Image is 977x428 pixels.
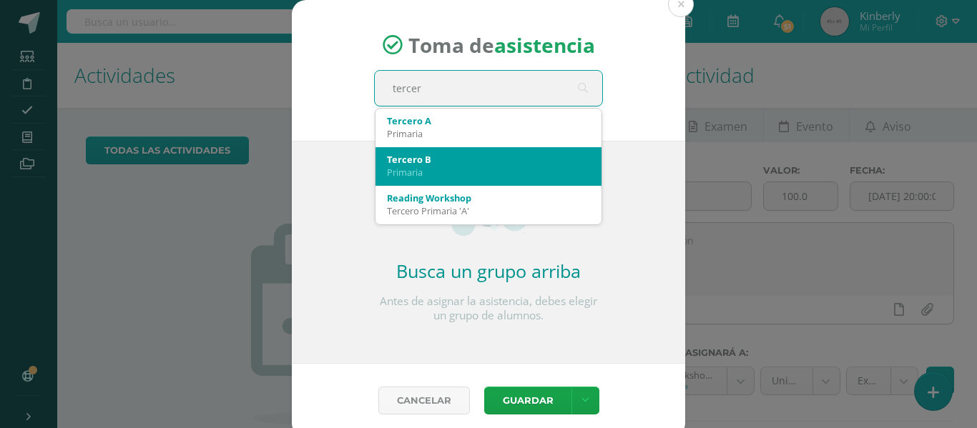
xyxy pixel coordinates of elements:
[387,166,590,179] div: Primaria
[387,204,590,217] div: Tercero Primaria 'A'
[375,71,602,106] input: Busca un grado o sección aquí...
[387,127,590,140] div: Primaria
[374,294,603,323] p: Antes de asignar la asistencia, debes elegir un grupo de alumnos.
[387,191,590,204] div: Reading Workshop
[408,31,595,59] span: Toma de
[387,153,590,166] div: Tercero B
[378,387,470,414] a: Cancelar
[374,259,603,283] h2: Busca un grupo arriba
[484,387,571,414] button: Guardar
[387,114,590,127] div: Tercero A
[494,31,595,59] strong: asistencia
